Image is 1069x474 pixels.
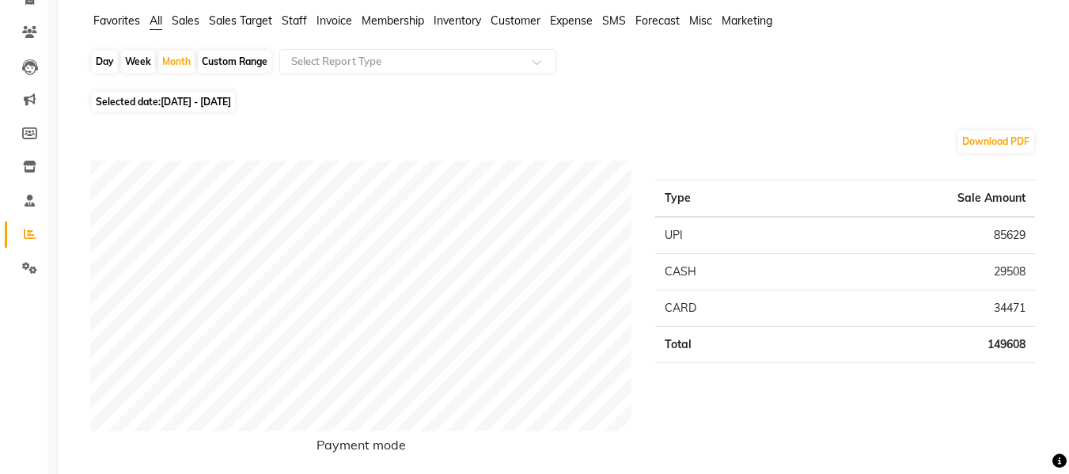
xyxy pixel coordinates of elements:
button: Download PDF [958,131,1033,153]
span: Forecast [635,13,680,28]
span: Sales [172,13,199,28]
div: Week [121,51,155,73]
span: Sales Target [209,13,272,28]
td: 85629 [795,217,1035,254]
span: SMS [602,13,626,28]
span: Misc [689,13,712,28]
span: Invoice [317,13,352,28]
td: CASH [655,254,795,290]
td: Total [655,327,795,363]
span: All [150,13,162,28]
span: Customer [491,13,540,28]
span: Expense [550,13,593,28]
div: Month [158,51,195,73]
span: Selected date: [92,92,235,112]
td: CARD [655,290,795,327]
td: 149608 [795,327,1035,363]
span: Inventory [434,13,481,28]
td: 29508 [795,254,1035,290]
div: Day [92,51,118,73]
h6: Payment mode [90,438,631,459]
span: [DATE] - [DATE] [161,96,231,108]
span: Marketing [722,13,772,28]
th: Sale Amount [795,180,1035,218]
span: Staff [282,13,307,28]
th: Type [655,180,795,218]
span: Favorites [93,13,140,28]
span: Membership [362,13,424,28]
div: Custom Range [198,51,271,73]
td: 34471 [795,290,1035,327]
td: UPI [655,217,795,254]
